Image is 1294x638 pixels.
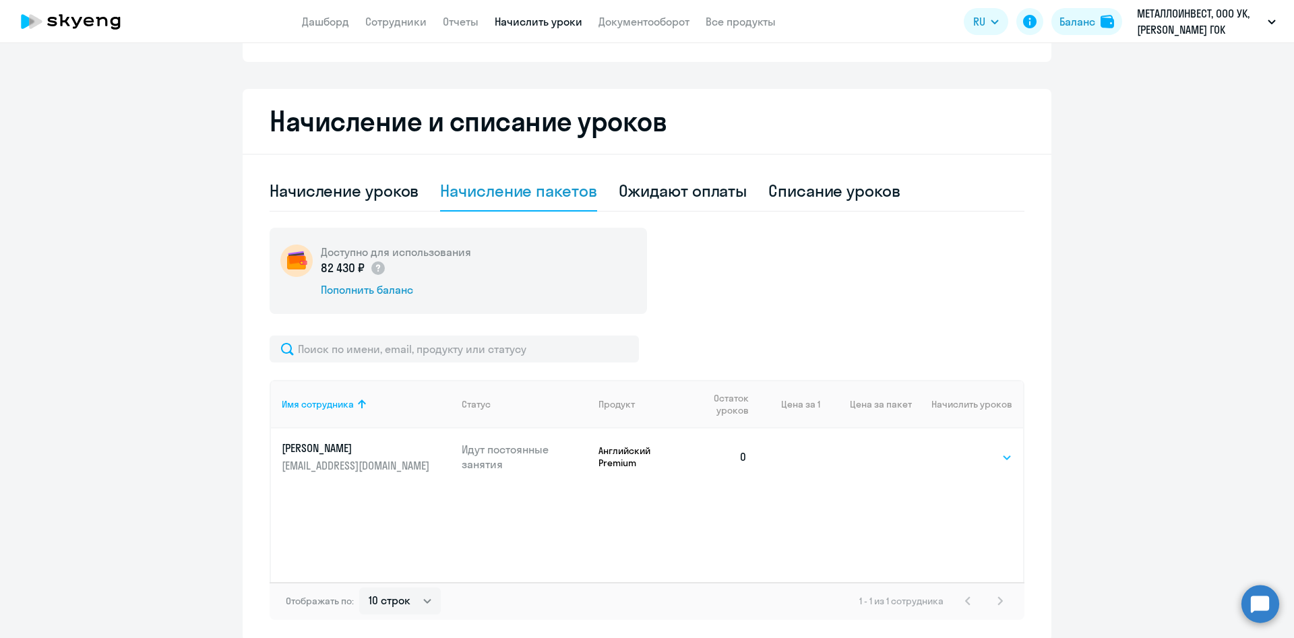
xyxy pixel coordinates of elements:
button: Балансbalance [1051,8,1122,35]
a: [PERSON_NAME][EMAIL_ADDRESS][DOMAIN_NAME] [282,441,451,473]
th: Цена за 1 [758,380,820,428]
h5: Доступно для использования [321,245,471,259]
span: RU [973,13,985,30]
button: RU [964,8,1008,35]
a: Отчеты [443,15,479,28]
span: 1 - 1 из 1 сотрудника [859,595,944,607]
p: Идут постоянные занятия [462,442,588,472]
p: [PERSON_NAME] [282,441,433,455]
span: Отображать по: [286,595,354,607]
div: Статус [462,398,588,410]
a: Сотрудники [365,15,427,28]
th: Цена за пакет [820,380,912,428]
th: Начислить уроков [912,380,1023,428]
div: Имя сотрудника [282,398,354,410]
a: Начислить уроки [495,15,582,28]
p: [EMAIL_ADDRESS][DOMAIN_NAME] [282,458,433,473]
a: Документооборот [598,15,689,28]
div: Начисление уроков [270,180,419,201]
img: wallet-circle.png [280,245,313,277]
h2: Начисление и списание уроков [270,105,1024,137]
a: Дашборд [302,15,349,28]
div: Продукт [598,398,689,410]
div: Начисление пакетов [440,180,596,201]
p: МЕТАЛЛОИНВЕСТ, ООО УК, [PERSON_NAME] ГОК тендер 2024 [1137,5,1262,38]
div: Продукт [598,398,635,410]
div: Остаток уроков [700,392,758,416]
p: Английский Premium [598,445,689,469]
button: МЕТАЛЛОИНВЕСТ, ООО УК, [PERSON_NAME] ГОК тендер 2024 [1130,5,1283,38]
div: Имя сотрудника [282,398,451,410]
div: Статус [462,398,491,410]
td: 0 [689,428,758,485]
span: Остаток уроков [700,392,748,416]
a: Все продукты [706,15,776,28]
div: Пополнить баланс [321,282,471,297]
div: Баланс [1059,13,1095,30]
p: 82 430 ₽ [321,259,386,277]
div: Списание уроков [768,180,900,201]
div: Ожидают оплаты [619,180,747,201]
img: balance [1101,15,1114,28]
input: Поиск по имени, email, продукту или статусу [270,336,639,362]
